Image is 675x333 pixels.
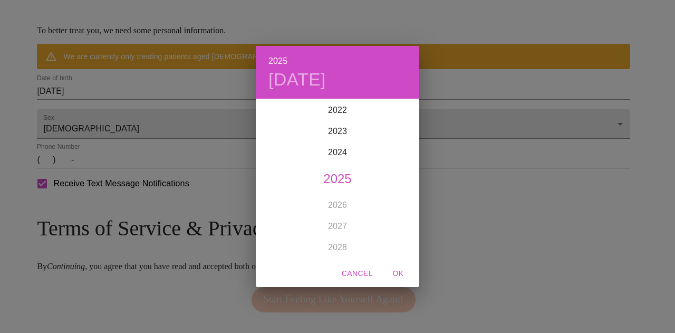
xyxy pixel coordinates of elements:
button: Cancel [337,264,377,283]
button: [DATE] [268,69,326,91]
button: 2025 [268,54,287,69]
span: Cancel [342,267,373,280]
div: 2022 [256,100,419,121]
div: 2025 [256,168,419,189]
div: 2023 [256,121,419,142]
span: OK [385,267,411,280]
button: OK [381,264,415,283]
div: 2024 [256,142,419,163]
